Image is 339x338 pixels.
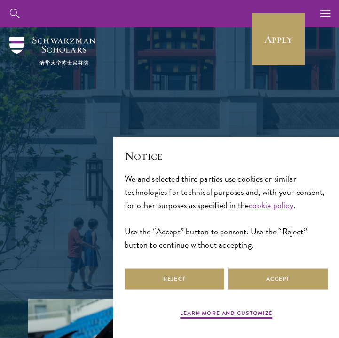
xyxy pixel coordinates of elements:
[125,268,224,290] button: Reject
[180,309,272,320] button: Learn more and customize
[252,13,305,65] a: Apply
[125,148,328,164] h2: Notice
[249,199,293,211] a: cookie policy
[9,37,95,65] img: Schwarzman Scholars
[125,172,328,251] div: We and selected third parties use cookies or similar technologies for technical purposes and, wit...
[228,268,328,290] button: Accept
